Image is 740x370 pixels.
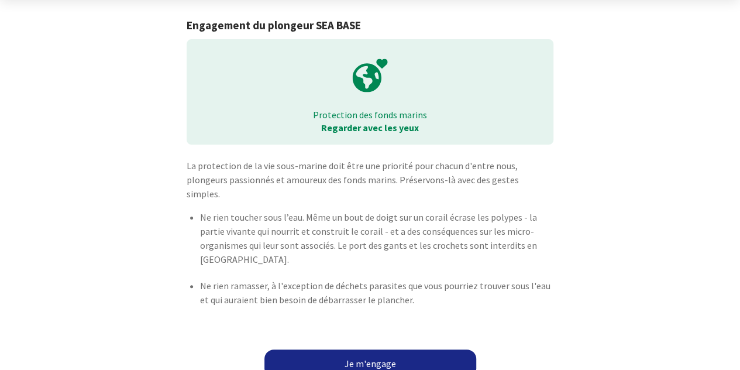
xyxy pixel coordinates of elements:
p: Ne rien ramasser, à l'exception de déchets parasites que vous pourriez trouver sous l'eau et qui ... [200,279,553,307]
h1: Engagement du plongeur SEA BASE [187,19,553,32]
strong: Regarder avec les yeux [321,122,419,133]
p: Protection des fonds marins [195,108,545,121]
p: La protection de la vie sous-marine doit être une priorité pour chacun d'entre nous, plongeurs pa... [187,159,553,201]
p: Ne rien toucher sous l’eau. Même un bout de doigt sur un corail écrase les polypes - la partie vi... [200,210,553,266]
